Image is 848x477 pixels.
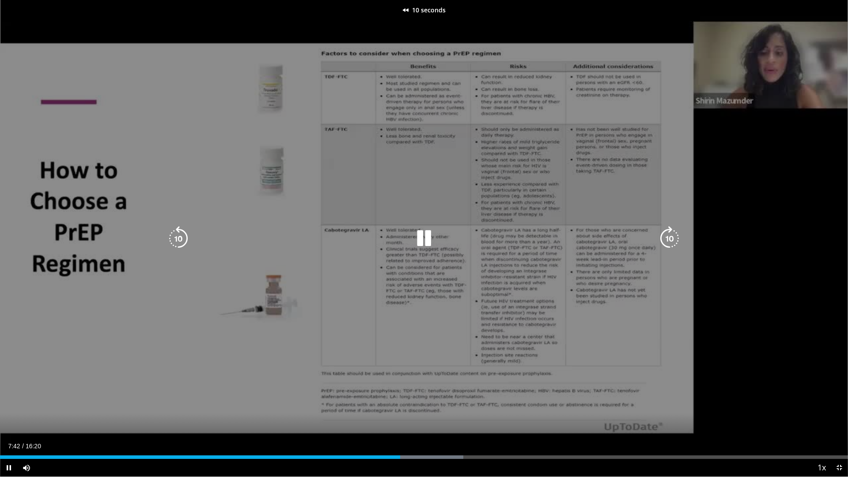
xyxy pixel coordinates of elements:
[22,443,24,450] span: /
[830,459,848,477] button: Exit Fullscreen
[18,459,35,477] button: Mute
[412,7,446,13] p: 10 seconds
[26,443,41,450] span: 16:20
[813,459,830,477] button: Playback Rate
[8,443,20,450] span: 7:42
